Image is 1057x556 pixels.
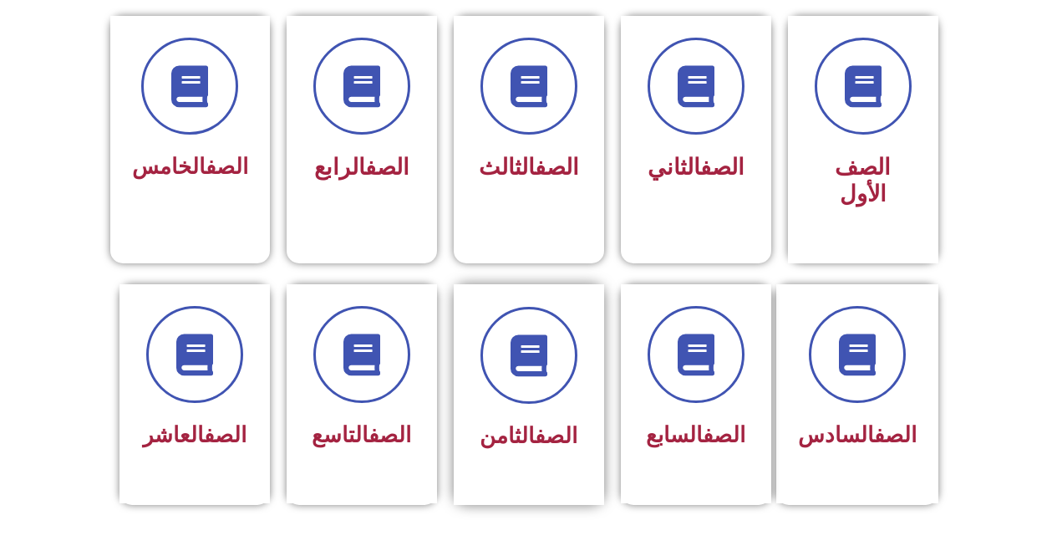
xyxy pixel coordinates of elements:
[835,154,891,207] span: الصف الأول
[132,154,248,179] span: الخامس
[874,422,917,447] a: الصف
[314,154,409,181] span: الرابع
[646,422,745,447] span: السابع
[204,422,246,447] a: الصف
[700,154,744,181] a: الصف
[365,154,409,181] a: الصف
[798,422,917,447] span: السادس
[480,423,577,448] span: الثامن
[143,422,246,447] span: العاشر
[368,422,411,447] a: الصف
[535,423,577,448] a: الصف
[206,154,248,179] a: الصف
[312,422,411,447] span: التاسع
[535,154,579,181] a: الصف
[648,154,744,181] span: الثاني
[703,422,745,447] a: الصف
[479,154,579,181] span: الثالث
